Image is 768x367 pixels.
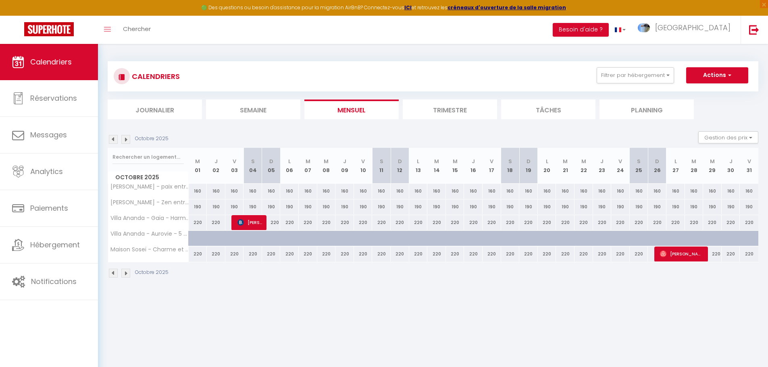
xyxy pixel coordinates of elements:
span: Maison Soseï - Charme et zénitude, vue exceptionnelle sur le port [109,247,190,253]
th: 21 [556,148,574,184]
div: 160 [372,184,391,199]
div: 160 [648,184,666,199]
div: 190 [740,199,758,214]
abbr: D [655,158,659,165]
div: 190 [648,199,666,214]
abbr: J [343,158,346,165]
span: [PERSON_NAME] - paix entre mer et étangs [109,184,190,190]
span: Paiements [30,203,68,213]
li: Tâches [501,100,595,119]
p: Octobre 2025 [135,269,169,276]
a: ... [GEOGRAPHIC_DATA] [632,16,741,44]
div: 220 [427,215,446,230]
div: 160 [317,184,336,199]
th: 29 [703,148,722,184]
div: 220 [244,247,262,261]
div: 220 [574,247,593,261]
div: 160 [427,184,446,199]
div: 160 [703,184,722,199]
div: 220 [354,215,373,230]
div: 220 [464,247,483,261]
span: [GEOGRAPHIC_DATA] [655,23,731,33]
div: 190 [317,199,336,214]
div: 220 [317,215,336,230]
div: 160 [354,184,373,199]
div: 220 [427,247,446,261]
th: 12 [391,148,409,184]
span: Réservations [30,93,77,103]
div: 220 [207,247,225,261]
div: 160 [611,184,630,199]
abbr: M [324,158,329,165]
th: 19 [519,148,538,184]
div: 160 [538,184,556,199]
abbr: M [691,158,696,165]
h3: CALENDRIERS [130,67,180,85]
div: 220 [722,247,740,261]
abbr: J [472,158,475,165]
div: 190 [574,199,593,214]
div: 190 [722,199,740,214]
abbr: L [417,158,419,165]
div: 160 [501,184,520,199]
div: 220 [262,247,281,261]
th: 17 [483,148,501,184]
div: 160 [225,184,244,199]
div: 160 [666,184,685,199]
button: Actions [686,67,748,83]
th: 16 [464,148,483,184]
div: 220 [666,215,685,230]
li: Mensuel [304,100,399,119]
span: [PERSON_NAME] [237,215,262,230]
div: 190 [391,199,409,214]
abbr: J [214,158,218,165]
div: 220 [446,215,464,230]
div: 220 [501,247,520,261]
div: 220 [703,215,722,230]
div: 190 [593,199,612,214]
div: 220 [372,215,391,230]
div: 220 [593,215,612,230]
th: 11 [372,148,391,184]
div: 220 [483,247,501,261]
span: Villa Ananda - Gaïa - Harmonie avec vue mer et étangs [109,215,190,221]
th: 05 [262,148,281,184]
th: 14 [427,148,446,184]
th: 06 [280,148,299,184]
div: 220 [648,215,666,230]
div: 160 [244,184,262,199]
div: 220 [630,247,648,261]
div: 160 [464,184,483,199]
div: 220 [722,215,740,230]
div: 160 [280,184,299,199]
div: 160 [189,184,207,199]
th: 15 [446,148,464,184]
div: 160 [409,184,428,199]
abbr: L [546,158,548,165]
abbr: M [581,158,586,165]
li: Semaine [206,100,300,119]
div: 190 [538,199,556,214]
div: 220 [280,215,299,230]
div: 160 [335,184,354,199]
abbr: M [453,158,458,165]
th: 03 [225,148,244,184]
div: 220 [483,215,501,230]
div: 190 [611,199,630,214]
div: 220 [556,247,574,261]
div: 160 [630,184,648,199]
abbr: S [380,158,383,165]
div: 190 [501,199,520,214]
button: Besoin d'aide ? [553,23,609,37]
th: 25 [630,148,648,184]
div: 190 [225,199,244,214]
th: 09 [335,148,354,184]
div: 160 [519,184,538,199]
div: 220 [299,215,317,230]
div: 160 [556,184,574,199]
abbr: J [600,158,604,165]
div: 220 [593,247,612,261]
div: 220 [354,247,373,261]
div: 160 [740,184,758,199]
div: 190 [703,199,722,214]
